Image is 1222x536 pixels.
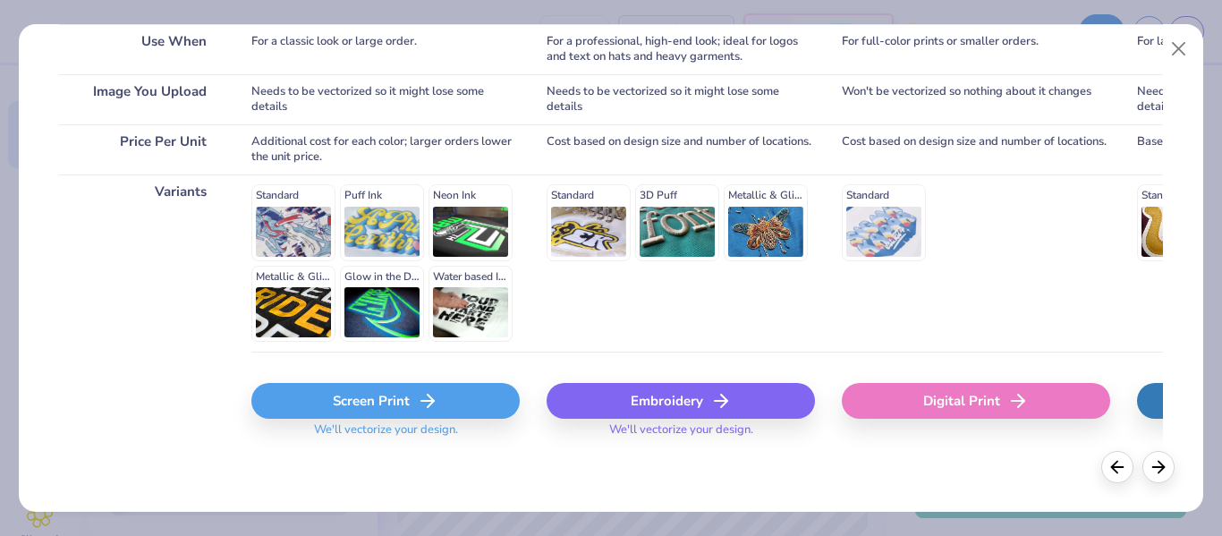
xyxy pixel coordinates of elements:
[251,124,520,174] div: Additional cost for each color; larger orders lower the unit price.
[251,383,520,419] div: Screen Print
[251,74,520,124] div: Needs to be vectorized so it might lose some details
[842,24,1110,74] div: For full-color prints or smaller orders.
[1161,32,1195,66] button: Close
[602,422,760,448] span: We'll vectorize your design.
[59,174,225,352] div: Variants
[307,422,465,448] span: We'll vectorize your design.
[842,74,1110,124] div: Won't be vectorized so nothing about it changes
[547,124,815,174] div: Cost based on design size and number of locations.
[547,383,815,419] div: Embroidery
[842,383,1110,419] div: Digital Print
[251,24,520,74] div: For a classic look or large order.
[59,124,225,174] div: Price Per Unit
[59,74,225,124] div: Image You Upload
[59,24,225,74] div: Use When
[842,124,1110,174] div: Cost based on design size and number of locations.
[547,24,815,74] div: For a professional, high-end look; ideal for logos and text on hats and heavy garments.
[547,74,815,124] div: Needs to be vectorized so it might lose some details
